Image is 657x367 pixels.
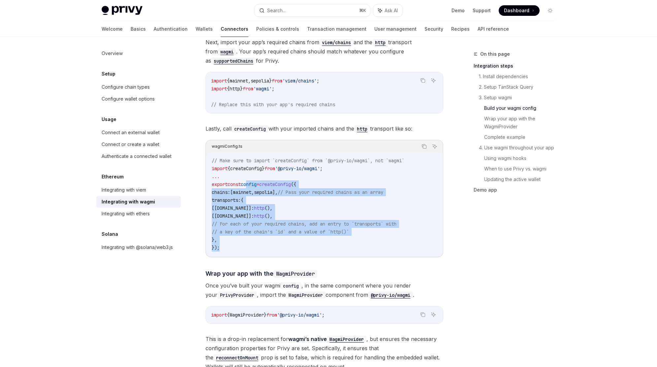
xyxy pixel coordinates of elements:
[253,86,272,92] span: 'wagmi'
[262,166,265,171] span: }
[96,184,181,196] a: Integrating with viem
[227,312,230,318] span: {
[322,312,325,318] span: ;
[102,115,116,123] h5: Usage
[484,153,561,164] a: Using wagmi hooks
[102,152,172,160] div: Authenticate a connected wallet
[257,181,259,187] span: =
[256,21,299,37] a: Policies & controls
[280,282,301,290] code: config
[248,78,251,84] span: ,
[212,166,228,171] span: import
[102,83,150,91] div: Configure chain types
[211,86,227,92] span: import
[251,78,269,84] span: sepolia
[277,312,322,318] span: '@privy-io/wagmi'
[545,5,555,16] button: Toggle dark mode
[419,310,427,319] button: Copy the contents from the code block
[319,39,354,46] code: viem/chains
[96,47,181,59] a: Overview
[212,197,241,203] span: transports:
[484,132,561,142] a: Complete example
[430,142,439,151] button: Ask AI
[272,78,282,84] span: from
[212,221,396,227] span: // For each of your required chains, add an entry to `transports` with
[265,213,272,219] span: (),
[484,103,561,113] a: Build your wagmi config
[372,39,388,46] code: http
[102,230,118,238] h5: Solana
[131,21,146,37] a: Basics
[205,281,443,299] span: Once you’ve built your wagmi , in the same component where you render your , import the component...
[451,21,470,37] a: Recipes
[320,166,323,171] span: ;
[212,181,228,187] span: export
[354,125,370,133] code: http
[96,81,181,93] a: Configure chain types
[218,48,236,55] a: wagmi
[372,39,388,46] a: http
[102,49,123,57] div: Overview
[205,269,317,278] span: Wrap your app with the
[233,189,251,195] span: mainnet
[474,185,561,195] a: Demo app
[96,138,181,150] a: Connect or create a wallet
[241,197,243,203] span: {
[264,312,266,318] span: }
[499,5,540,16] a: Dashboard
[484,164,561,174] a: When to use Privy vs. wagmi
[368,291,413,298] a: @privy-io/wagmi
[319,39,354,46] a: viem/chains
[282,78,317,84] span: 'viem/chains'
[96,196,181,208] a: Integrating with wagmi
[213,354,261,361] a: reconnectOnMount
[102,129,160,137] div: Connect an external wallet
[429,76,438,85] button: Ask AI
[212,158,404,164] span: // Make sure to import `createConfig` from `@privy-io/wagmi`, not `wagmi`
[212,173,220,179] span: ...
[385,7,398,14] span: Ask AI
[374,21,417,37] a: User management
[211,78,227,84] span: import
[196,21,213,37] a: Wallets
[254,189,272,195] span: sepolia
[230,166,262,171] span: createConfig
[420,142,428,151] button: Copy the contents from the code block
[102,70,115,78] h5: Setup
[96,241,181,253] a: Integrating with @solana/web3.js
[96,93,181,105] a: Configure wallet options
[254,205,265,211] span: http
[479,82,561,92] a: 2. Setup TanStack Query
[480,50,510,58] span: On this page
[102,140,159,148] div: Connect or create a wallet
[259,181,291,187] span: createConfig
[473,7,491,14] a: Support
[269,78,272,84] span: }
[368,291,413,299] code: @privy-io/wagmi
[102,198,155,206] div: Integrating with wagmi
[243,86,253,92] span: from
[265,205,272,211] span: (),
[102,6,142,15] img: light logo
[286,291,326,299] code: WagmiProvider
[255,5,370,16] button: Search...⌘K
[212,205,254,211] span: [[DOMAIN_NAME]]:
[230,78,248,84] span: mainnet
[266,312,277,318] span: from
[154,21,188,37] a: Authentication
[228,181,241,187] span: const
[211,312,227,318] span: import
[317,78,319,84] span: ;
[254,213,265,219] span: http
[227,78,230,84] span: {
[102,210,150,218] div: Integrating with ethers
[228,166,230,171] span: {
[354,125,370,132] a: http
[484,113,561,132] a: Wrap your app with the WagmiProvider
[96,208,181,220] a: Integrating with ethers
[307,21,366,37] a: Transaction management
[211,57,256,64] a: supportedChains
[278,189,383,195] span: // Pass your required chains as an array
[230,312,264,318] span: WagmiProvider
